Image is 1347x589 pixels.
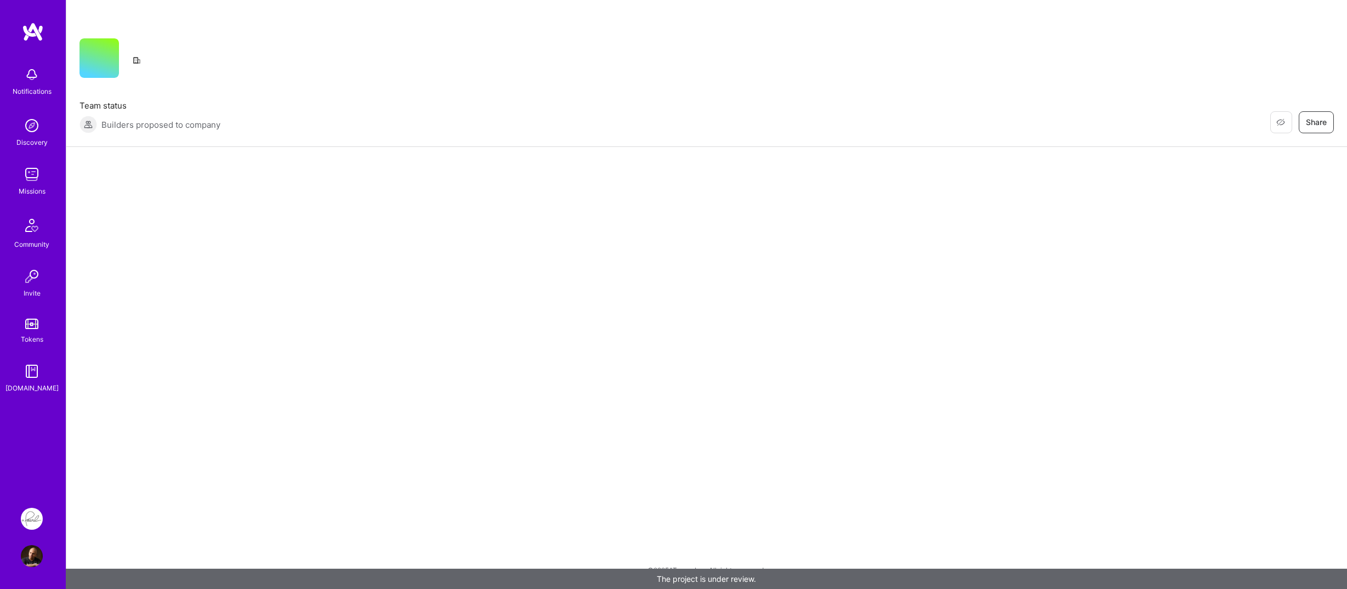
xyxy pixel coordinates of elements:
[66,569,1347,589] div: The project is under review.
[13,86,52,97] div: Notifications
[18,508,46,530] a: Pearl: ML Engineering Team
[21,64,43,86] img: bell
[14,239,49,250] div: Community
[1306,117,1327,128] span: Share
[21,265,43,287] img: Invite
[18,545,46,567] a: User Avatar
[16,137,48,148] div: Discovery
[19,185,46,197] div: Missions
[21,115,43,137] img: discovery
[21,333,43,345] div: Tokens
[5,382,59,394] div: [DOMAIN_NAME]
[1299,111,1334,133] button: Share
[1276,118,1285,127] i: icon EyeClosed
[25,319,38,329] img: tokens
[79,100,220,111] span: Team status
[79,116,97,133] img: Builders proposed to company
[21,545,43,567] img: User Avatar
[21,508,43,530] img: Pearl: ML Engineering Team
[21,163,43,185] img: teamwork
[22,22,44,42] img: logo
[19,212,45,239] img: Community
[21,360,43,382] img: guide book
[132,56,141,65] i: icon CompanyGray
[101,119,220,131] span: Builders proposed to company
[24,287,41,299] div: Invite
